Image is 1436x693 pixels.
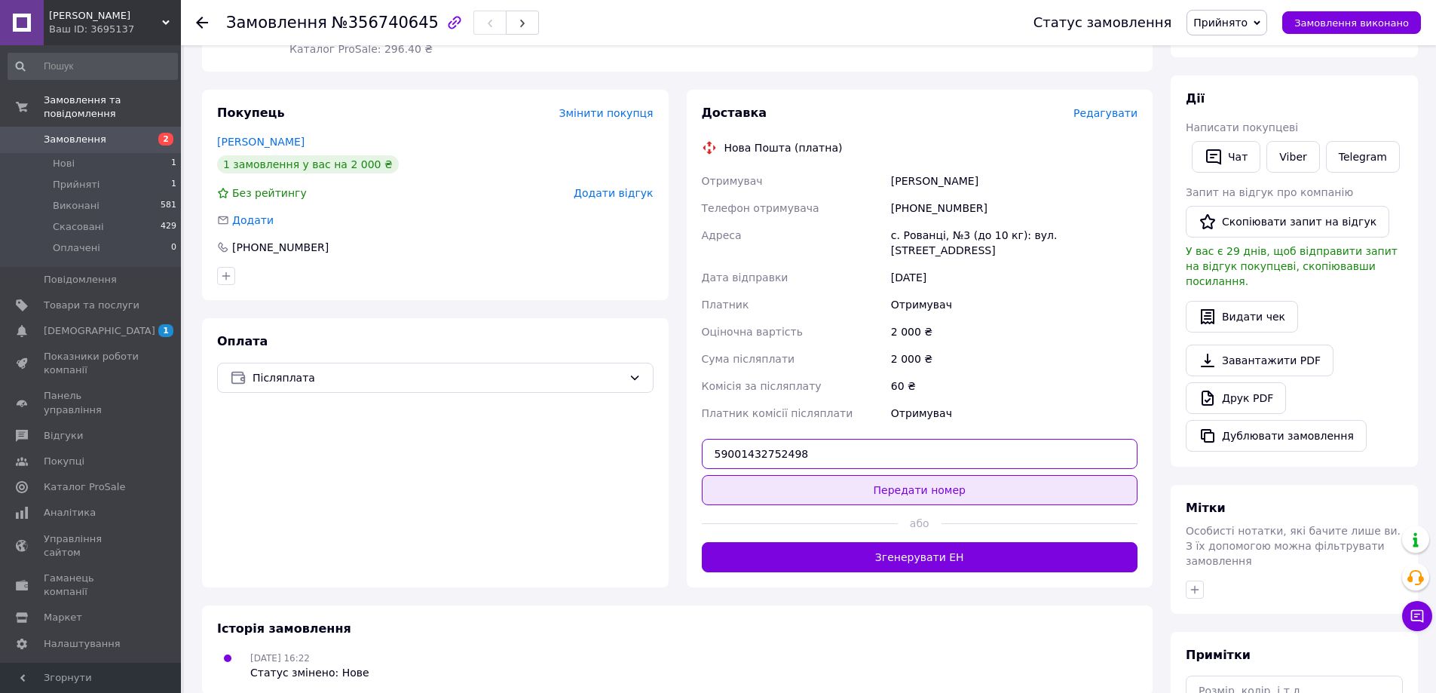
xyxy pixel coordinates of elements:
span: Дії [1186,91,1205,106]
a: Telegram [1326,141,1400,173]
button: Дублювати замовлення [1186,420,1367,452]
span: Виконані [53,199,100,213]
button: Передати номер [702,475,1138,505]
span: [DEMOGRAPHIC_DATA] [44,324,155,338]
span: Управління сайтом [44,532,139,560]
span: або [898,516,942,531]
span: Редагувати [1073,107,1137,119]
span: Особисті нотатки, які бачите лише ви. З їх допомогою можна фільтрувати замовлення [1186,525,1401,567]
div: Повернутися назад [196,15,208,30]
span: Прийнято [1193,17,1248,29]
span: Панель управління [44,389,139,416]
div: Статус замовлення [1033,15,1172,30]
div: Нова Пошта (платна) [721,140,847,155]
span: Каталог ProSale [44,480,125,494]
div: 2 000 ₴ [888,318,1141,345]
a: Друк PDF [1186,382,1286,414]
a: Viber [1266,141,1319,173]
span: Примітки [1186,648,1251,662]
button: Замовлення виконано [1282,11,1421,34]
span: 1 [171,178,176,192]
button: Видати чек [1186,301,1298,333]
div: [DATE] [888,264,1141,291]
span: Отримувач [702,175,763,187]
span: Товари та послуги [44,299,139,312]
span: Додати відгук [574,187,653,199]
div: 60 ₴ [888,373,1141,400]
span: [DATE] 16:22 [250,653,310,664]
span: 0 [171,241,176,255]
span: Замовлення [226,14,327,32]
span: 581 [161,199,176,213]
span: Телефон отримувача [702,202,819,214]
div: [PERSON_NAME] [888,167,1141,195]
input: Пошук [8,53,178,80]
input: Номер експрес-накладної [702,439,1138,469]
span: Скасовані [53,220,104,234]
span: Післяплата [253,369,623,386]
span: Каталог ProSale: 296.40 ₴ [289,43,433,55]
span: Мітки [1186,501,1226,515]
button: Чат з покупцем [1402,601,1432,631]
span: Платник [702,299,749,311]
div: 2 000 ₴ [888,345,1141,373]
span: Прийняті [53,178,100,192]
span: Комісія за післяплату [702,380,822,392]
span: Налаштування [44,637,121,651]
span: У вас є 29 днів, щоб відправити запит на відгук покупцеві, скопіювавши посилання. [1186,245,1398,287]
span: Запит на відгук про компанію [1186,186,1353,198]
span: Сума післяплати [702,353,795,365]
span: №356740645 [332,14,439,32]
span: Додати [232,214,274,226]
span: Платник комісії післяплати [702,407,853,419]
span: Написати покупцеві [1186,121,1298,133]
span: Оціночна вартість [702,326,803,338]
span: Аналітика [44,506,96,520]
span: Маркет [44,611,82,624]
span: Замовлення та повідомлення [44,94,181,121]
span: Замовлення [44,133,106,146]
span: Оплачені [53,241,100,255]
button: Згенерувати ЕН [702,542,1138,572]
span: Адреса [702,229,742,241]
div: [PHONE_NUMBER] [231,240,330,255]
span: 1 [171,157,176,170]
div: с. Рованці, №3 (до 10 кг): вул. [STREET_ADDRESS] [888,222,1141,264]
div: Отримувач [888,400,1141,427]
div: Статус змінено: Нове [250,665,369,680]
a: [PERSON_NAME] [217,136,305,148]
div: Ваш ID: 3695137 [49,23,181,36]
span: Ірен [49,9,162,23]
span: Показники роботи компанії [44,350,139,377]
button: Скопіювати запит на відгук [1186,206,1389,238]
a: Завантажити PDF [1186,345,1333,376]
span: Покупці [44,455,84,468]
span: 429 [161,220,176,234]
span: Дата відправки [702,271,788,284]
div: 1 замовлення у вас на 2 000 ₴ [217,155,399,173]
span: Нові [53,157,75,170]
span: Замовлення виконано [1294,17,1409,29]
div: [PHONE_NUMBER] [888,195,1141,222]
span: Оплата [217,334,268,348]
span: 1 [158,324,173,337]
div: Отримувач [888,291,1141,318]
span: Доставка [702,106,767,120]
span: Гаманець компанії [44,572,139,599]
span: Повідомлення [44,273,117,287]
span: 2 [158,133,173,146]
span: Без рейтингу [232,187,307,199]
span: Покупець [217,106,285,120]
span: Змінити покупця [559,107,654,119]
span: Відгуки [44,429,83,443]
button: Чат [1192,141,1260,173]
span: Історія замовлення [217,621,351,636]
